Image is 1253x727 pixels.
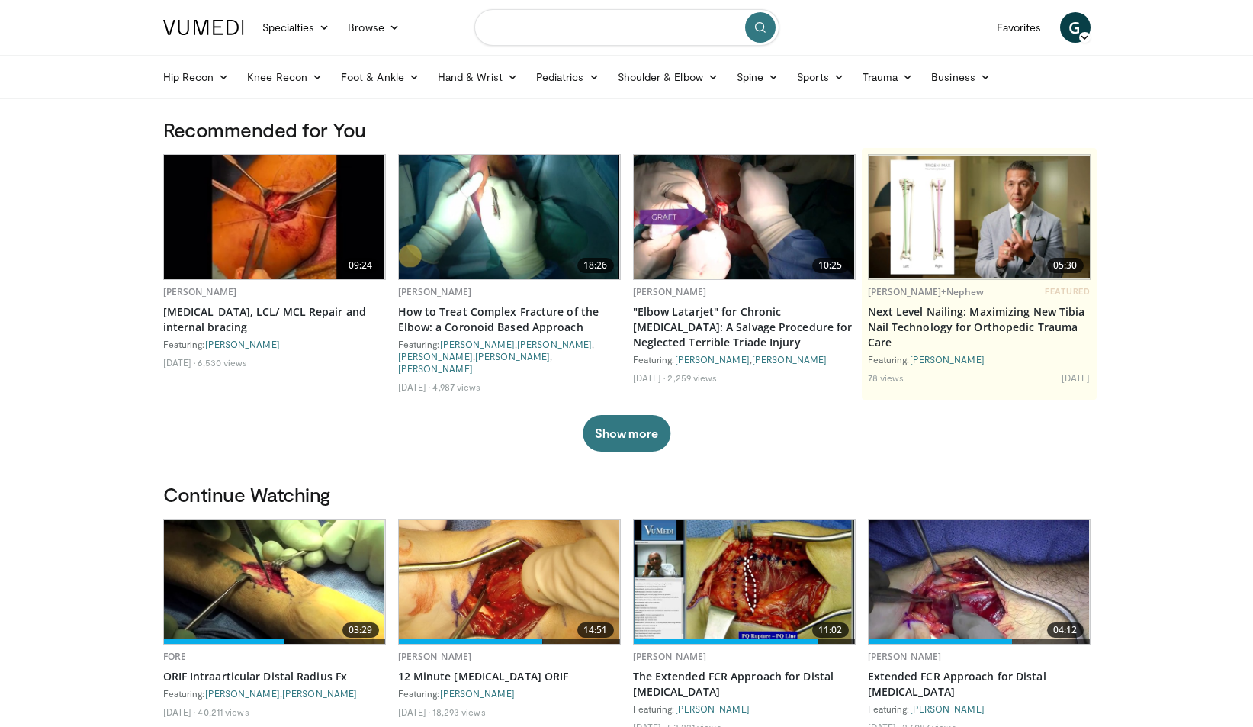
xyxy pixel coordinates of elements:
[634,155,855,279] a: 10:25
[398,381,431,393] li: [DATE]
[922,62,1000,92] a: Business
[634,520,855,644] img: 275697_0002_1.png.620x360_q85_upscale.jpg
[398,706,431,718] li: [DATE]
[675,703,750,714] a: [PERSON_NAME]
[869,156,1090,278] img: f5bb47d0-b35c-4442-9f96-a7b2c2350023.620x360_q85_upscale.jpg
[198,356,247,368] li: 6,530 views
[633,650,707,663] a: [PERSON_NAME]
[633,285,707,298] a: [PERSON_NAME]
[868,372,904,384] li: 78 views
[398,650,472,663] a: [PERSON_NAME]
[440,339,515,349] a: [PERSON_NAME]
[1045,286,1090,297] span: FEATURED
[164,520,385,644] img: 212608_0000_1.png.620x360_q85_upscale.jpg
[163,20,244,35] img: VuMedi Logo
[164,155,385,279] a: 09:24
[399,520,620,644] img: 99621ec1-f93f-4954-926a-d628ad4370b3.jpg.620x360_q85_upscale.jpg
[868,304,1091,350] a: Next Level Nailing: Maximizing New Tibia Nail Technology for Orthopedic Trauma Care
[253,12,339,43] a: Specialties
[398,669,621,684] a: 12 Minute [MEDICAL_DATA] ORIF
[910,354,985,365] a: [PERSON_NAME]
[163,706,196,718] li: [DATE]
[339,12,409,43] a: Browse
[282,688,357,699] a: [PERSON_NAME]
[432,381,480,393] li: 4,987 views
[398,304,621,335] a: How to Treat Complex Fracture of the Elbow: a Coronoid Based Approach
[474,9,779,46] input: Search topics, interventions
[633,353,856,365] div: Featuring: ,
[1047,622,1084,638] span: 04:12
[609,62,728,92] a: Shoulder & Elbow
[577,622,614,638] span: 14:51
[869,520,1090,644] img: _514ecLNcU81jt9H5hMDoxOjA4MTtFn1_1.620x360_q85_upscale.jpg
[163,482,1091,507] h3: Continue Watching
[812,622,849,638] span: 11:02
[633,669,856,700] a: The Extended FCR Approach for Distal [MEDICAL_DATA]
[675,354,750,365] a: [PERSON_NAME]
[205,688,280,699] a: [PERSON_NAME]
[752,354,827,365] a: [PERSON_NAME]
[634,520,855,644] a: 11:02
[1062,372,1091,384] li: [DATE]
[517,339,592,349] a: [PERSON_NAME]
[812,258,849,273] span: 10:25
[527,62,609,92] a: Pediatrics
[163,669,386,684] a: ORIF Intraarticular Distal Radius Fx
[475,351,550,362] a: [PERSON_NAME]
[1060,12,1091,43] a: G
[163,687,386,700] div: Featuring: ,
[399,155,620,279] img: 059a3a57-843a-46e7-9851-1bb73cf17ef5.620x360_q85_upscale.jpg
[577,258,614,273] span: 18:26
[398,338,621,375] div: Featuring: , , , ,
[1047,258,1084,273] span: 05:30
[198,706,249,718] li: 40,211 views
[988,12,1051,43] a: Favorites
[398,687,621,700] div: Featuring:
[583,415,670,452] button: Show more
[398,351,473,362] a: [PERSON_NAME]
[154,62,239,92] a: Hip Recon
[163,356,196,368] li: [DATE]
[910,703,985,714] a: [PERSON_NAME]
[205,339,280,349] a: [PERSON_NAME]
[163,285,237,298] a: [PERSON_NAME]
[163,338,386,350] div: Featuring:
[853,62,923,92] a: Trauma
[788,62,853,92] a: Sports
[238,62,332,92] a: Knee Recon
[728,62,788,92] a: Spine
[398,285,472,298] a: [PERSON_NAME]
[432,706,485,718] li: 18,293 views
[869,520,1090,644] a: 04:12
[440,688,515,699] a: [PERSON_NAME]
[163,650,186,663] a: FORE
[164,520,385,644] a: 03:29
[332,62,429,92] a: Foot & Ankle
[868,285,984,298] a: [PERSON_NAME]+Nephew
[163,117,1091,142] h3: Recommended for You
[633,304,856,350] a: "Elbow Latarjet" for Chronic [MEDICAL_DATA]: A Salvage Procedure for Neglected Terrible Triade In...
[399,155,620,279] a: 18:26
[342,258,379,273] span: 09:24
[164,155,385,279] img: d65db90a-120c-4cca-8e90-6a689972cbf4.620x360_q85_upscale.jpg
[868,353,1091,365] div: Featuring:
[868,669,1091,700] a: Extended FCR Approach for Distal [MEDICAL_DATA]
[868,703,1091,715] div: Featuring:
[634,155,855,279] img: f0271885-6ef3-415e-80b2-d8c8fc017db6.620x360_q85_upscale.jpg
[399,520,620,644] a: 14:51
[633,372,666,384] li: [DATE]
[429,62,527,92] a: Hand & Wrist
[163,304,386,335] a: [MEDICAL_DATA], LCL/ MCL Repair and internal bracing
[667,372,717,384] li: 2,259 views
[633,703,856,715] div: Featuring:
[869,155,1090,279] a: 05:30
[342,622,379,638] span: 03:29
[398,363,473,374] a: [PERSON_NAME]
[868,650,942,663] a: [PERSON_NAME]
